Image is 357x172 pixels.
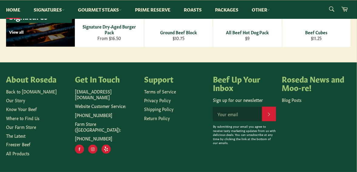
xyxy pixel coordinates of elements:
p: Sign up for our newsletter [213,97,276,103]
p: View all [9,29,72,35]
h4: Roseda News and Moo-re! [282,75,345,91]
a: Other [246,0,276,19]
p: [PHONE_NUMBER] [75,136,138,141]
a: Roasts [178,0,208,19]
div: $11.25 [286,35,347,41]
div: Ground Beef Block [148,29,209,35]
div: All Beef Hot Dog Pack [217,29,278,35]
a: Packages [209,0,244,19]
p: By submitting your email you agree to receive tasty marketing updates from us with delicious deal... [213,124,276,145]
a: Prime Reserve [129,0,177,19]
a: Know Your Beef [6,106,37,112]
a: Freezer Beef [6,141,30,147]
a: The Latest [6,133,25,139]
div: Beef Cubes [286,29,347,35]
a: Blog Posts [282,97,302,103]
p: Farm Store ([GEOGRAPHIC_DATA]): [75,121,138,133]
a: Our Story [6,97,25,103]
a: Gourmet Steaks [72,0,128,19]
div: Signature Dry-Aged Burger Pack [79,24,140,35]
a: Terms of Service [144,88,176,94]
h4: Beef Up Your Inbox [213,75,276,91]
a: All Products [6,150,29,157]
p: [PHONE_NUMBER] [75,112,138,118]
a: Our Farm Store [6,124,36,130]
div: From $16.50 [79,35,140,41]
input: Your email [213,107,262,121]
a: Privacy Policy [144,97,171,103]
a: Shipping Policy [144,106,173,112]
a: Signatures [28,0,71,19]
h4: Get In Touch [75,75,138,83]
a: Where to Find Us [6,115,39,121]
p: [EMAIL_ADDRESS][DOMAIN_NAME] [75,89,138,100]
p: Website Customer Service: [75,103,138,109]
h4: About Roseda [6,75,69,83]
a: Back to [DOMAIN_NAME] [6,88,57,94]
div: $9 [217,35,278,41]
div: $10.75 [148,35,209,41]
a: Return Policy [144,115,170,121]
h4: Support [144,75,207,83]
